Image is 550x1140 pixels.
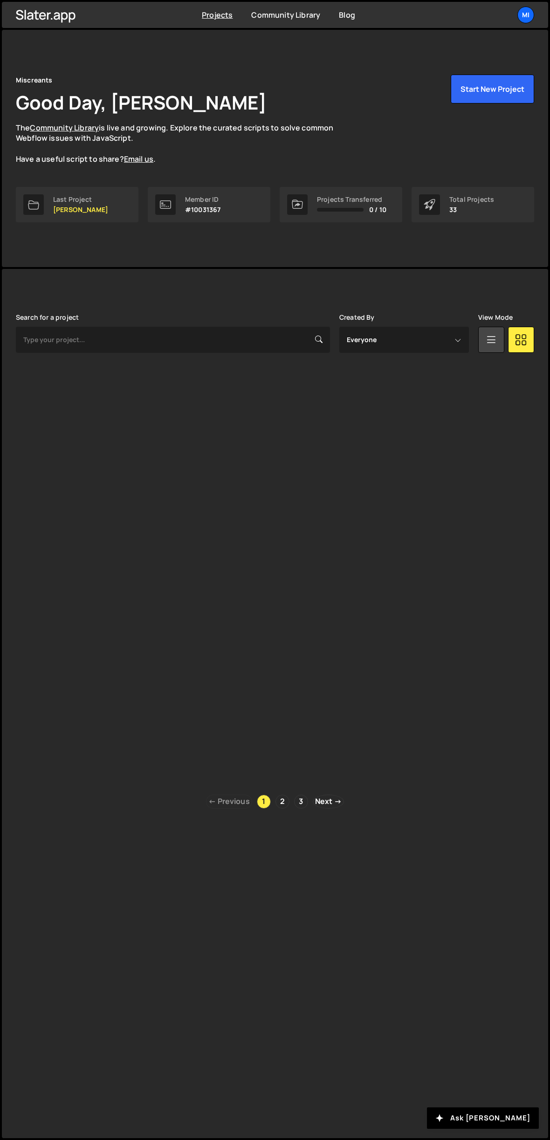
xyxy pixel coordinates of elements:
[339,10,355,20] a: Blog
[294,795,308,809] a: Page 3
[16,327,330,353] input: Type your project...
[451,75,534,103] button: Start New Project
[16,123,351,165] p: The is live and growing. Explore the curated scripts to solve common Webflow issues with JavaScri...
[124,154,153,164] a: Email us
[427,1107,539,1129] button: Ask [PERSON_NAME]
[478,314,513,321] label: View Mode
[449,206,494,213] p: 33
[16,314,79,321] label: Search for a project
[53,196,108,203] div: Last Project
[251,10,320,20] a: Community Library
[53,206,108,213] p: [PERSON_NAME]
[339,314,375,321] label: Created By
[317,196,386,203] div: Projects Transferred
[185,206,220,213] p: #10031367
[16,187,138,222] a: Last Project [PERSON_NAME]
[369,206,386,213] span: 0 / 10
[185,196,220,203] div: Member ID
[16,795,534,809] div: Pagination
[16,75,53,86] div: Miscreants
[16,89,267,115] h1: Good Day, [PERSON_NAME]
[202,10,233,20] a: Projects
[313,795,344,809] a: Next page
[517,7,534,23] a: Mi
[275,795,289,809] a: Page 2
[30,123,99,133] a: Community Library
[449,196,494,203] div: Total Projects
